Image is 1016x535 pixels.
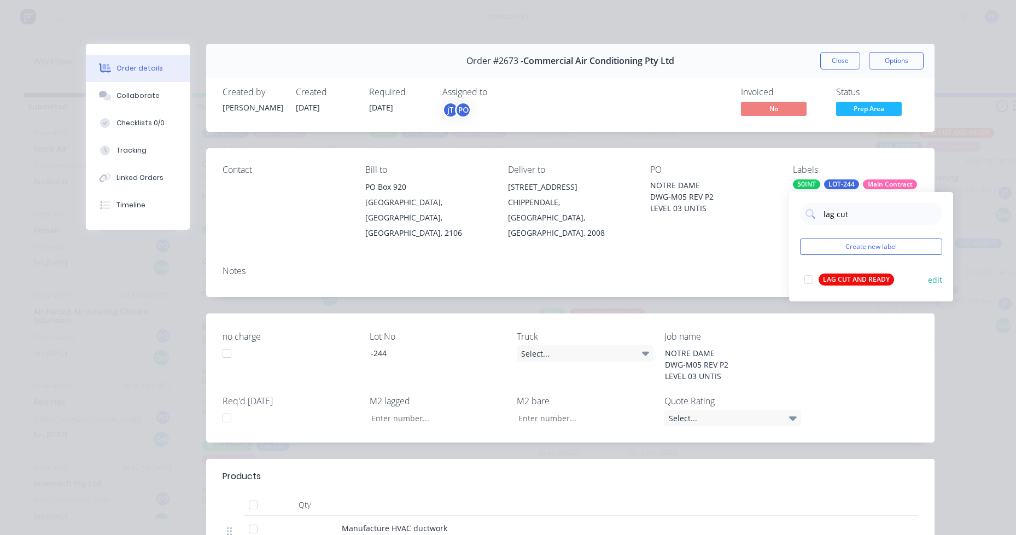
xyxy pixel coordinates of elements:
div: CHIPPENDALE, [GEOGRAPHIC_DATA], [GEOGRAPHIC_DATA], 2008 [508,195,633,241]
div: PO [650,165,775,175]
button: Collaborate [86,82,190,109]
label: Job name [664,330,801,343]
div: jT [442,102,459,118]
div: Select... [664,410,801,426]
div: [STREET_ADDRESS]CHIPPENDALE, [GEOGRAPHIC_DATA], [GEOGRAPHIC_DATA], 2008 [508,179,633,241]
div: Qty [272,494,337,516]
div: Order details [116,63,163,73]
div: NOTRE DAME DWG-M05 REV P2 LEVEL 03 UNTIS [656,345,793,384]
label: Lot No [370,330,506,343]
div: PO Box 920[GEOGRAPHIC_DATA], [GEOGRAPHIC_DATA], [GEOGRAPHIC_DATA], 2106 [365,179,491,241]
div: Tracking [116,146,147,155]
div: Products [223,470,261,483]
div: Timeline [116,200,145,210]
div: LOT-244 [824,179,859,189]
div: PO Box 920 [365,179,491,195]
div: [PERSON_NAME] [223,102,283,113]
div: Notes [223,266,918,276]
div: Contact [223,165,348,175]
span: [DATE] [369,102,393,113]
label: Quote Rating [664,394,801,408]
div: LAG CUT AND READY [819,274,894,286]
label: M2 bare [517,394,653,408]
div: 50INT [793,179,820,189]
div: Collaborate [116,91,160,101]
div: Status [836,87,918,97]
div: Main Contract [863,179,917,189]
span: [DATE] [296,102,320,113]
div: Assigned to [442,87,552,97]
button: LAG CUT AND READY [800,272,898,287]
div: Select... [517,345,653,362]
div: [GEOGRAPHIC_DATA], [GEOGRAPHIC_DATA], [GEOGRAPHIC_DATA], 2106 [365,195,491,241]
span: Commercial Air Conditioning Pty Ltd [523,56,674,66]
div: Deliver to [508,165,633,175]
button: jTPO [442,102,471,118]
div: Checklists 0/0 [116,118,165,128]
label: M2 lagged [370,394,506,408]
div: Linked Orders [116,173,164,183]
label: Truck [517,330,653,343]
div: -244 [362,345,499,361]
div: [STREET_ADDRESS] [508,179,633,195]
input: Enter number... [509,410,653,426]
div: PO [455,102,471,118]
button: Linked Orders [86,164,190,191]
button: Timeline [86,191,190,219]
button: Prep Area [836,102,902,118]
input: Enter number... [362,410,506,426]
div: Created [296,87,356,97]
div: Invoiced [741,87,823,97]
div: Created by [223,87,283,97]
span: No [741,102,807,115]
button: Tracking [86,137,190,164]
button: Checklists 0/0 [86,109,190,137]
button: edit [928,274,942,286]
span: Order #2673 - [466,56,523,66]
div: Bill to [365,165,491,175]
div: NOTRE DAME DWG-M05 REV P2 LEVEL 03 UNTIS [650,179,775,214]
span: Prep Area [836,102,902,115]
label: no charge [223,330,359,343]
button: Order details [86,55,190,82]
div: Required [369,87,429,97]
button: Create new label [800,239,942,255]
input: Search labels [822,203,937,225]
div: Labels [793,165,918,175]
span: Manufacture HVAC ductwork [342,523,447,533]
button: Close [820,52,860,69]
button: Options [869,52,924,69]
label: Req'd [DATE] [223,394,359,408]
